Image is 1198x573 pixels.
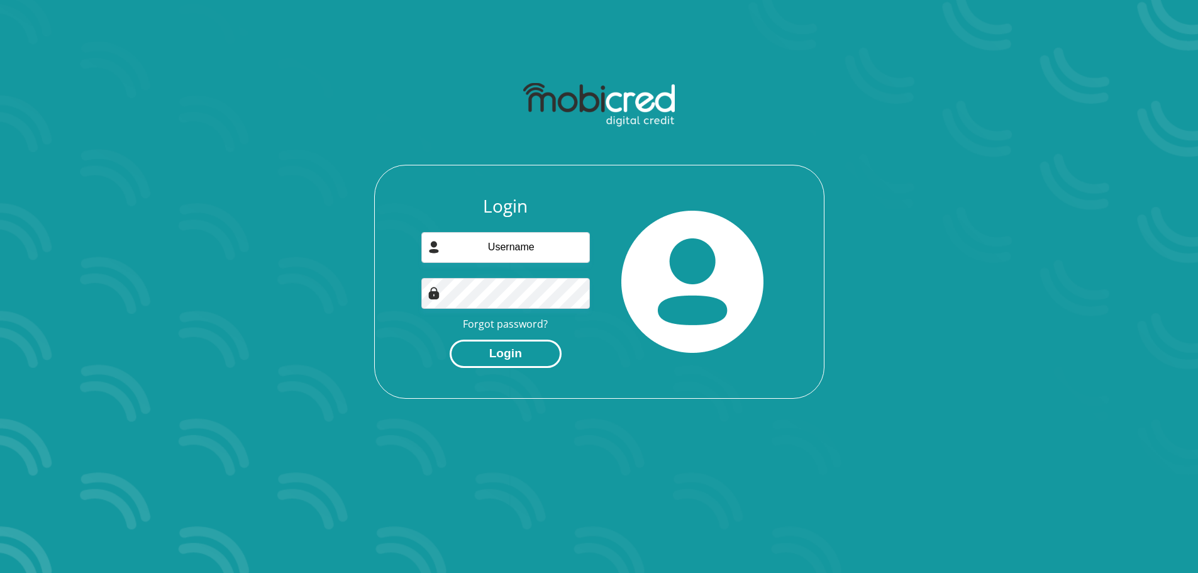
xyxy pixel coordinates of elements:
img: Image [428,287,440,299]
h3: Login [421,196,590,217]
input: Username [421,232,590,263]
img: mobicred logo [523,83,675,127]
button: Login [450,340,562,368]
a: Forgot password? [463,317,548,331]
img: user-icon image [428,241,440,253]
